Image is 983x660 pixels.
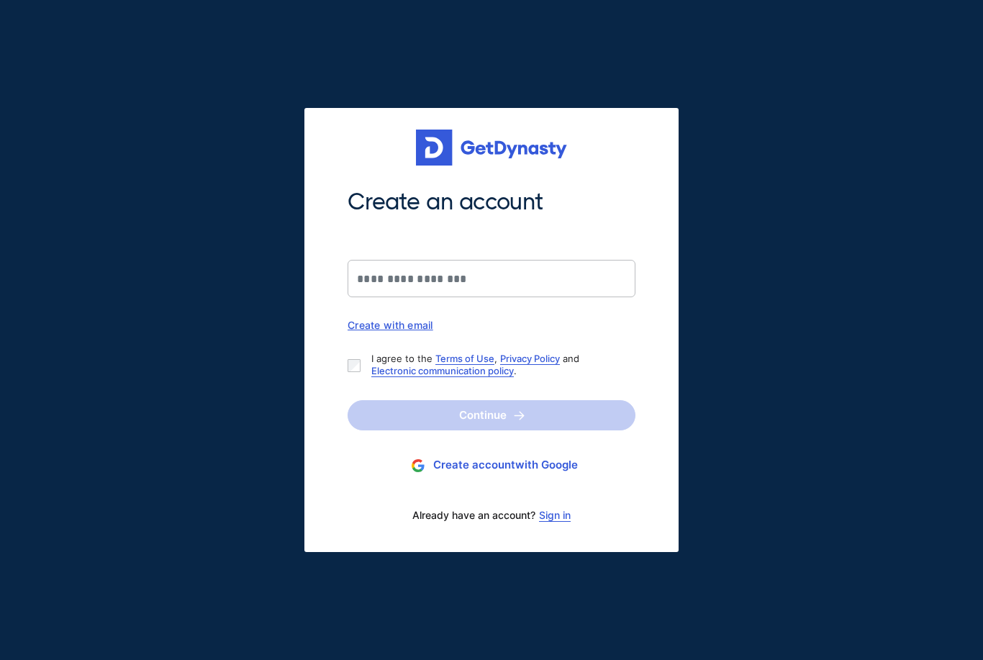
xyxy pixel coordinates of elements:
a: Privacy Policy [500,353,560,364]
a: Terms of Use [435,353,494,364]
a: Electronic communication policy [371,365,514,376]
a: Sign in [539,510,571,521]
button: Create accountwith Google [348,452,635,479]
p: I agree to the , and . [371,353,624,377]
div: Create with email [348,319,635,331]
span: Create an account [348,187,635,217]
img: Get started for free with Dynasty Trust Company [416,130,567,166]
div: Already have an account? [348,500,635,530]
